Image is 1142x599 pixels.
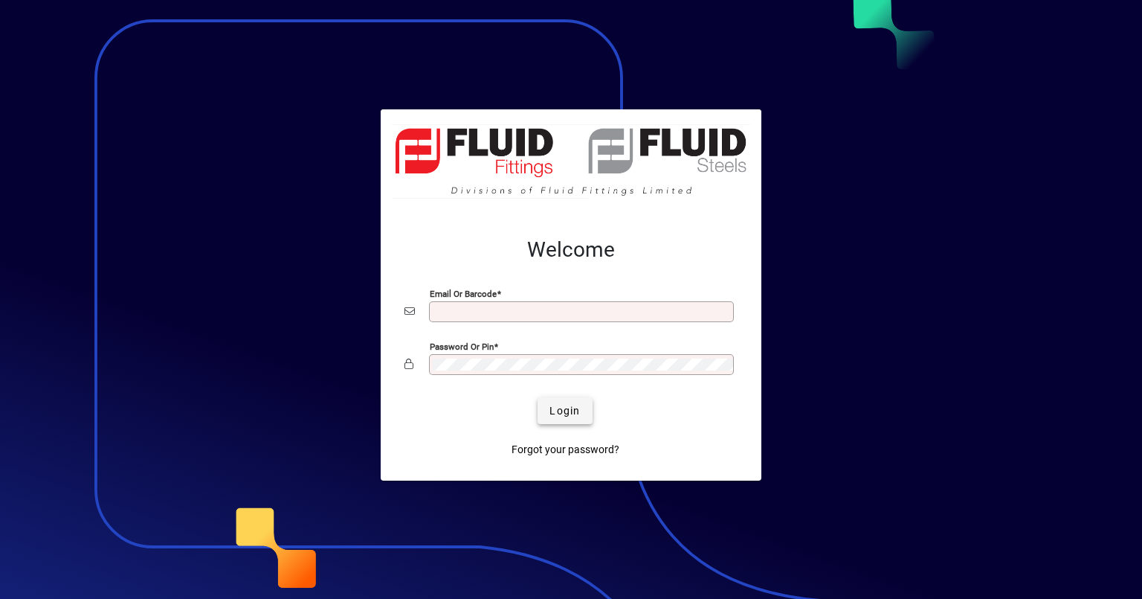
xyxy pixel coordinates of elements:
[404,237,738,263] h2: Welcome
[549,403,580,419] span: Login
[538,397,592,424] button: Login
[430,289,497,299] mat-label: Email or Barcode
[430,342,494,352] mat-label: Password or Pin
[512,442,619,458] span: Forgot your password?
[506,436,625,463] a: Forgot your password?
